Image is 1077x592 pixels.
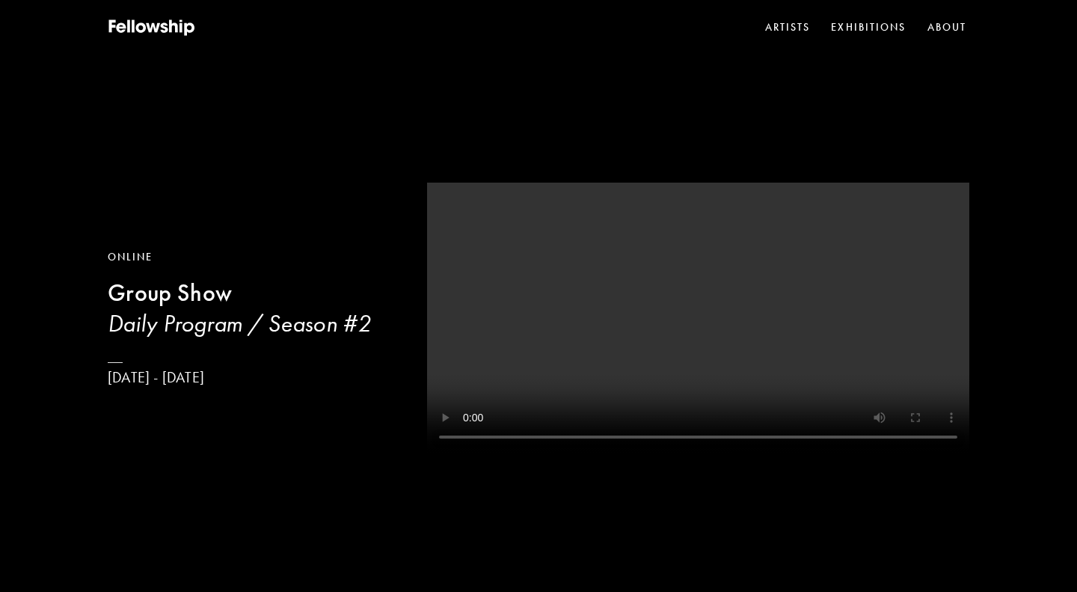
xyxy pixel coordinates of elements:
div: Online [108,249,371,266]
p: [DATE] - [DATE] [108,368,371,387]
h3: Daily Program / Season #2 [108,308,371,338]
a: OnlineGroup ShowDaily Program / Season #2[DATE] - [DATE] [108,249,371,387]
a: About [924,16,970,39]
a: Artists [762,16,814,39]
b: Group Show [108,278,232,308]
a: Exhibitions [828,16,909,39]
